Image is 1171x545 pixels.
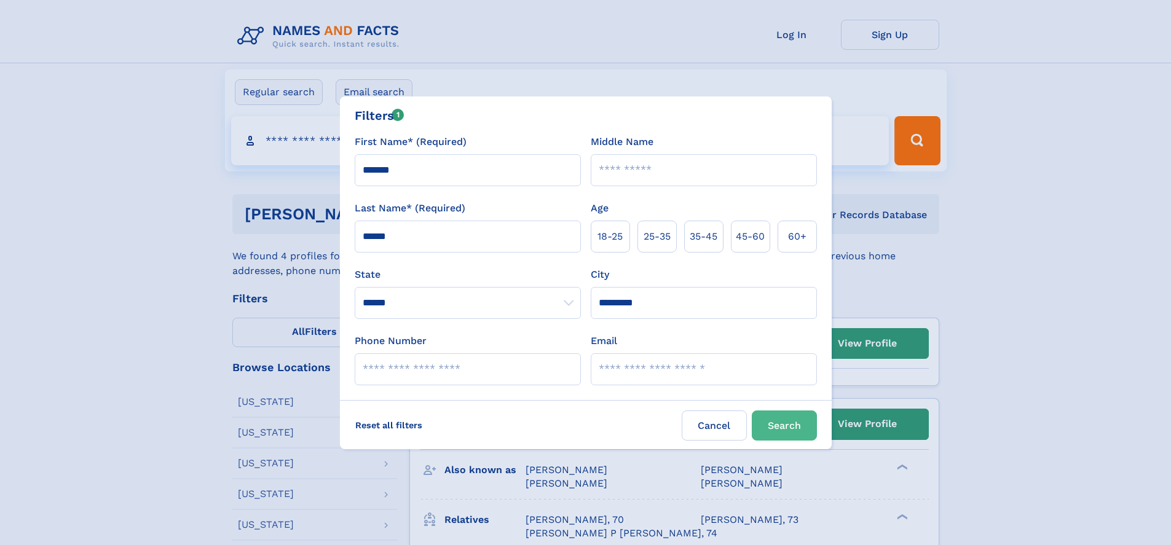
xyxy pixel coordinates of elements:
button: Search [752,410,817,441]
span: 18‑25 [597,229,623,244]
span: 25‑35 [644,229,671,244]
label: Phone Number [355,334,427,348]
span: 35‑45 [690,229,717,244]
label: Cancel [682,410,747,441]
label: City [591,267,609,282]
label: Age [591,201,609,216]
label: First Name* (Required) [355,135,467,149]
label: Email [591,334,617,348]
div: Filters [355,106,404,125]
label: Middle Name [591,135,653,149]
label: State [355,267,581,282]
span: 60+ [788,229,806,244]
span: 45‑60 [736,229,765,244]
label: Last Name* (Required) [355,201,465,216]
label: Reset all filters [347,410,430,440]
